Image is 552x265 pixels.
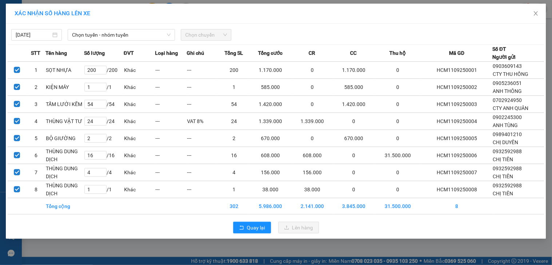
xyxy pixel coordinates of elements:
td: 200 [218,62,250,79]
td: 16 [218,147,250,164]
td: 0 [375,79,421,96]
td: 0 [375,181,421,198]
td: HCM1109250004 [421,113,493,130]
td: 38.000 [291,181,333,198]
td: HCM1109250008 [421,181,493,198]
td: SỌT NHỰA [45,62,84,79]
td: --- [187,164,218,181]
td: 0 [291,62,333,79]
td: 1.170.000 [333,62,374,79]
td: TẤM LƯỚI KẼM [45,96,84,113]
td: HCM1109250006 [421,147,493,164]
span: Tổng cước [258,49,283,57]
td: 302 [218,198,250,215]
td: 6 [27,147,45,164]
td: 670.000 [250,130,291,147]
td: 1 [27,62,45,79]
span: STT [31,49,40,57]
span: 0905236051 [493,80,522,86]
td: --- [155,62,187,79]
button: rollbackQuay lại [233,222,271,233]
span: ĐVT [124,49,134,57]
td: HCM1109250007 [421,164,493,181]
td: 0 [375,96,421,113]
span: 0902245300 [493,114,522,120]
span: Loại hàng [155,49,178,57]
td: Khác [124,147,155,164]
td: 0 [375,113,421,130]
td: 0 [333,113,374,130]
span: CC [350,49,357,57]
span: 0932592988 [493,148,522,154]
span: XÁC NHẬN SỐ HÀNG LÊN XE [15,10,90,17]
td: 608.000 [250,147,291,164]
td: 156.000 [250,164,291,181]
td: 24 [218,113,250,130]
td: 4 [27,113,45,130]
span: Chọn tuyến - nhóm tuyến [72,29,171,40]
td: 0 [375,164,421,181]
td: --- [187,147,218,164]
span: rollback [239,225,244,231]
span: CTY THU HỒNG [493,71,529,77]
td: / 54 [84,96,124,113]
td: 0 [375,62,421,79]
td: HCM1109250003 [421,96,493,113]
td: 0 [375,130,421,147]
td: THÙNG DUNG DỊCH [45,164,84,181]
td: --- [155,130,187,147]
span: Ghi chú [187,49,204,57]
span: close [533,11,539,16]
td: KIỆN MÁY [45,79,84,96]
td: --- [155,113,187,130]
span: Tên hàng [45,49,67,57]
td: HCM1109250005 [421,130,493,147]
td: 0 [291,79,333,96]
td: 2.141.000 [291,198,333,215]
span: Quay lại [247,224,265,232]
td: 608.000 [291,147,333,164]
span: Số lượng [84,49,105,57]
span: 0903609143 [493,63,522,69]
td: BỘ GIƯỜNG [45,130,84,147]
td: 54 [218,96,250,113]
td: 585.000 [333,79,374,96]
td: THÙNG VẬT TƯ [45,113,84,130]
td: 8 [27,181,45,198]
td: 1.420.000 [250,96,291,113]
span: CHỊ DUYÊN [493,139,519,145]
span: CTY ANH QUÂN [493,105,529,111]
td: / 1 [84,79,124,96]
td: THÙNG DUNG DỊCH [45,181,84,198]
td: 31.500.000 [375,147,421,164]
td: --- [187,181,218,198]
td: 1.170.000 [250,62,291,79]
span: down [167,33,171,37]
td: --- [187,79,218,96]
td: 0 [291,96,333,113]
td: 1.420.000 [333,96,374,113]
td: 3.845.000 [333,198,374,215]
td: 1.339.000 [250,113,291,130]
td: Khác [124,181,155,198]
span: Mã GD [449,49,464,57]
td: HCM1109250001 [421,62,493,79]
span: ANH TÙNG [493,122,518,128]
td: 1.339.000 [291,113,333,130]
td: --- [187,62,218,79]
td: 2 [27,79,45,96]
button: uploadLên hàng [278,222,319,233]
td: / 2 [84,130,124,147]
td: VAT 8% [187,113,218,130]
td: 3 [27,96,45,113]
td: / 24 [84,113,124,130]
span: ANH THÔNG [493,88,522,94]
td: 0 [333,181,374,198]
td: Tổng cộng [45,198,84,215]
td: --- [155,79,187,96]
td: 0 [333,147,374,164]
td: 7 [27,164,45,181]
td: 585.000 [250,79,291,96]
td: 38.000 [250,181,291,198]
td: THÙNG DUNG DỊCH [45,147,84,164]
